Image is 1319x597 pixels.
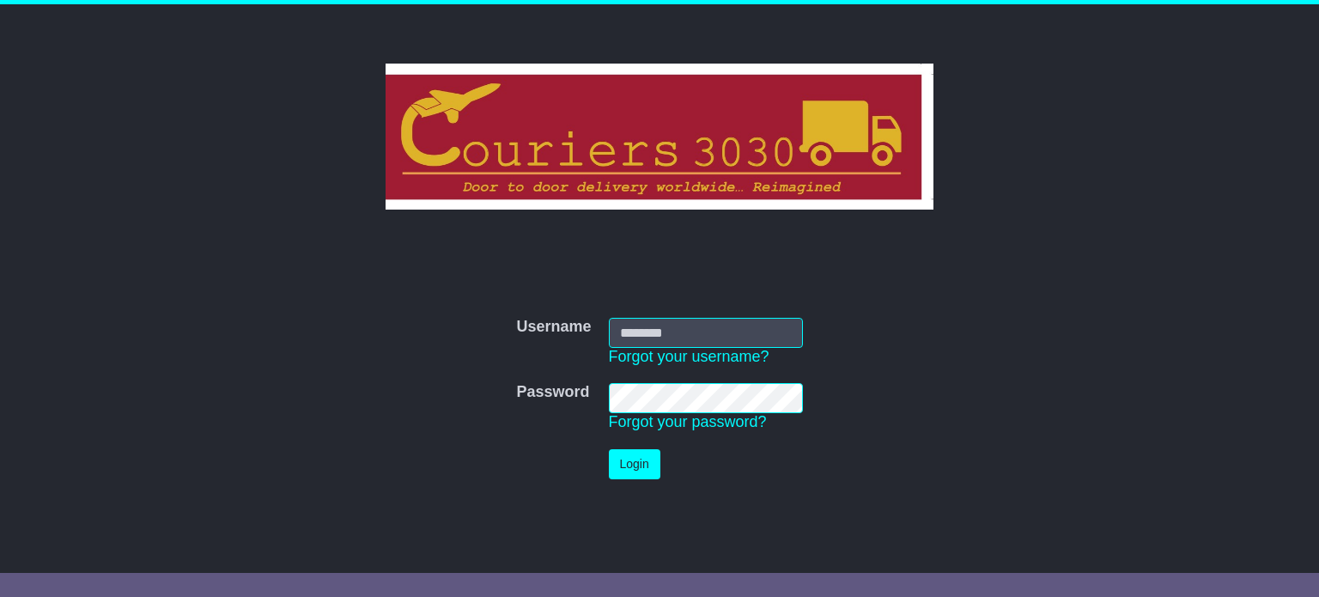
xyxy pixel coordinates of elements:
[609,449,660,479] button: Login
[386,64,934,210] img: Couriers 3030
[516,318,591,337] label: Username
[516,383,589,402] label: Password
[609,413,767,430] a: Forgot your password?
[609,348,769,365] a: Forgot your username?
